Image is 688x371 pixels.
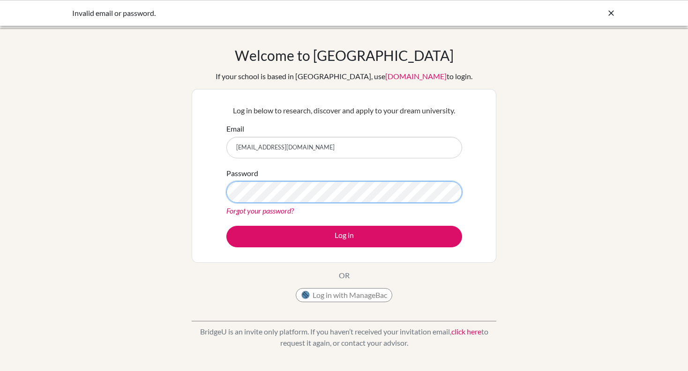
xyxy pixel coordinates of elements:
a: Forgot your password? [226,206,294,215]
p: Log in below to research, discover and apply to your dream university. [226,105,462,116]
label: Password [226,168,258,179]
div: Invalid email or password. [72,7,475,19]
p: BridgeU is an invite only platform. If you haven’t received your invitation email, to request it ... [192,326,496,349]
h1: Welcome to [GEOGRAPHIC_DATA] [235,47,454,64]
a: [DOMAIN_NAME] [385,72,447,81]
div: If your school is based in [GEOGRAPHIC_DATA], use to login. [216,71,472,82]
a: click here [451,327,481,336]
button: Log in [226,226,462,247]
button: Log in with ManageBac [296,288,392,302]
p: OR [339,270,350,281]
label: Email [226,123,244,134]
